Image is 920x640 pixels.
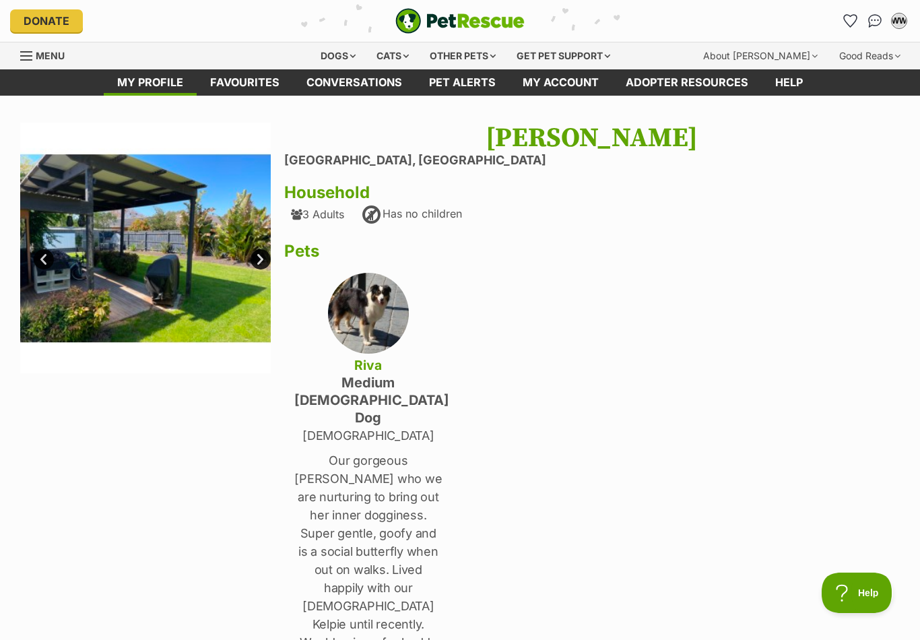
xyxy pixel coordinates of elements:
a: Prev [34,249,54,269]
img: logo-e224e6f780fb5917bec1dbf3a21bbac754714ae5b6737aabdf751b685950b380.svg [395,8,525,34]
p: [DEMOGRAPHIC_DATA] [294,426,442,445]
a: Adopter resources [612,69,762,96]
div: About [PERSON_NAME] [694,42,827,69]
div: Get pet support [507,42,620,69]
img: xtp6gv1d90qlxq3ivwwu.jpg [328,273,409,354]
h4: Riva [294,356,442,374]
ul: Account quick links [840,10,910,32]
h3: Household [284,183,900,202]
h3: Pets [284,242,900,261]
a: Menu [20,42,74,67]
a: Favourites [840,10,861,32]
li: [GEOGRAPHIC_DATA], [GEOGRAPHIC_DATA] [284,154,900,168]
div: Good Reads [830,42,910,69]
a: Donate [10,9,83,32]
a: My profile [104,69,197,96]
div: Dogs [311,42,365,69]
a: PetRescue [395,8,525,34]
div: Other pets [420,42,505,69]
img: chat-41dd97257d64d25036548639549fe6c8038ab92f7586957e7f3b1b290dea8141.svg [868,14,882,28]
div: Cats [367,42,418,69]
a: Next [251,249,271,269]
a: conversations [293,69,416,96]
button: My account [888,10,910,32]
div: 3 Adults [291,208,344,220]
div: Has no children [361,204,462,226]
a: Help [762,69,816,96]
a: My account [509,69,612,96]
iframe: Help Scout Beacon - Open [822,573,893,613]
a: Pet alerts [416,69,509,96]
span: Menu [36,50,65,61]
h4: medium [DEMOGRAPHIC_DATA] Dog [294,374,442,426]
img: z4swyp2dxuxjpwyhjaal.jpg [20,123,271,373]
a: Conversations [864,10,886,32]
div: WW [892,14,906,28]
a: Favourites [197,69,293,96]
h1: [PERSON_NAME] [284,123,900,154]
